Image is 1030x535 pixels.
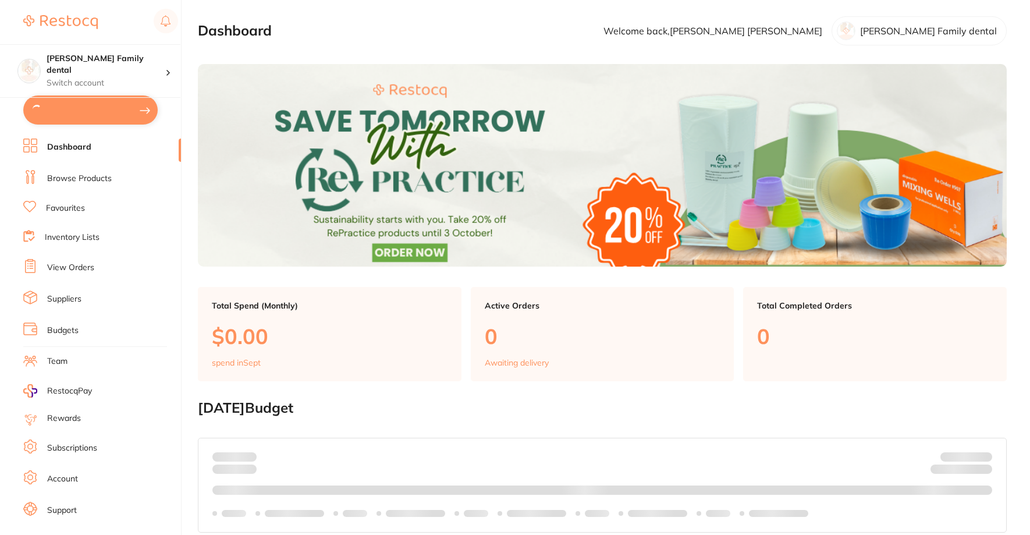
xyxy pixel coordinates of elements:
[212,358,261,367] p: spend in Sept
[222,509,246,518] p: Labels
[749,509,808,518] p: Labels extended
[464,509,488,518] p: Labels
[23,384,37,398] img: RestocqPay
[485,358,549,367] p: Awaiting delivery
[47,442,97,454] a: Subscriptions
[23,15,98,29] img: Restocq Logo
[507,509,566,518] p: Labels extended
[969,452,992,462] strong: $NaN
[47,325,79,336] a: Budgets
[198,287,461,381] a: Total Spend (Monthly)$0.00spend inSept
[236,452,257,462] strong: $0.00
[47,413,81,424] a: Rewards
[47,356,68,367] a: Team
[485,301,720,310] p: Active Orders
[212,452,257,462] p: Spent:
[18,59,40,82] img: Westbrook Family dental
[47,77,165,89] p: Switch account
[603,26,822,36] p: Welcome back, [PERSON_NAME] [PERSON_NAME]
[940,452,992,462] p: Budget:
[212,324,447,348] p: $0.00
[45,232,100,243] a: Inventory Lists
[198,23,272,39] h2: Dashboard
[47,53,165,76] h4: Westbrook Family dental
[47,173,112,185] a: Browse Products
[46,203,85,214] a: Favourites
[585,509,609,518] p: Labels
[47,293,81,305] a: Suppliers
[198,400,1007,416] h2: [DATE] Budget
[343,509,367,518] p: Labels
[757,324,993,348] p: 0
[471,287,734,381] a: Active Orders0Awaiting delivery
[23,9,98,36] a: Restocq Logo
[860,26,997,36] p: [PERSON_NAME] Family dental
[47,505,77,516] a: Support
[930,462,992,476] p: Remaining:
[757,301,993,310] p: Total Completed Orders
[743,287,1007,381] a: Total Completed Orders0
[628,509,687,518] p: Labels extended
[706,509,730,518] p: Labels
[265,509,324,518] p: Labels extended
[47,141,91,153] a: Dashboard
[972,466,992,476] strong: $0.00
[485,324,720,348] p: 0
[47,473,78,485] a: Account
[23,384,92,398] a: RestocqPay
[47,262,94,274] a: View Orders
[212,301,447,310] p: Total Spend (Monthly)
[198,64,1007,267] img: Dashboard
[212,462,257,476] p: month
[386,509,445,518] p: Labels extended
[47,385,92,397] span: RestocqPay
